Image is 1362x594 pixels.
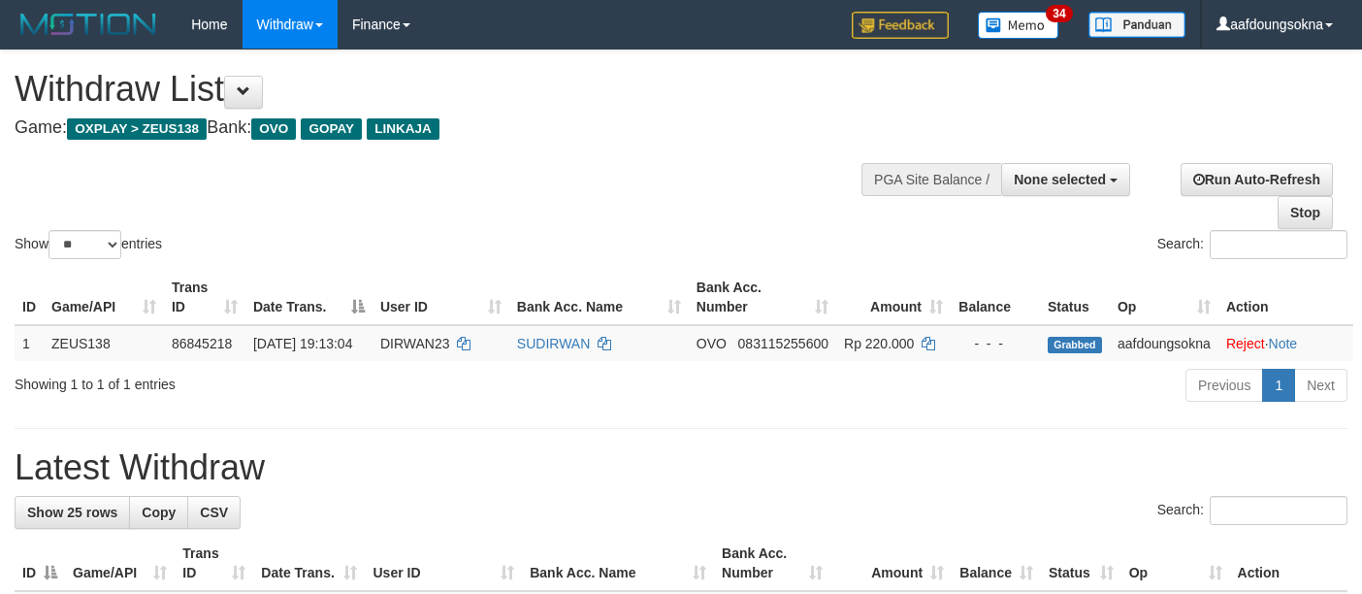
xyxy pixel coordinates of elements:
a: Copy [129,496,188,529]
span: Copy [142,505,176,520]
td: ZEUS138 [44,325,164,361]
span: Rp 220.000 [844,336,914,351]
span: 34 [1046,5,1072,22]
td: aafdoungsokna [1110,325,1218,361]
span: LINKAJA [367,118,439,140]
a: SUDIRWAN [517,336,590,351]
th: Game/API: activate to sort column ascending [44,270,164,325]
span: Grabbed [1048,337,1102,353]
span: None selected [1014,172,1106,187]
th: Date Trans.: activate to sort column descending [245,270,373,325]
th: Bank Acc. Name: activate to sort column ascending [509,270,689,325]
th: ID [15,270,44,325]
th: Amount: activate to sort column ascending [836,270,951,325]
a: Run Auto-Refresh [1181,163,1333,196]
a: Previous [1185,369,1263,402]
span: CSV [200,505,228,520]
span: OXPLAY > ZEUS138 [67,118,207,140]
label: Search: [1157,496,1347,525]
th: Date Trans.: activate to sort column ascending [253,536,365,591]
a: CSV [187,496,241,529]
h1: Withdraw List [15,70,889,109]
img: Feedback.jpg [852,12,949,39]
th: Amount: activate to sort column ascending [830,536,952,591]
span: 86845218 [172,336,232,351]
th: User ID: activate to sort column ascending [365,536,522,591]
div: Showing 1 to 1 of 1 entries [15,367,553,394]
th: Game/API: activate to sort column ascending [65,536,175,591]
th: Trans ID: activate to sort column ascending [164,270,245,325]
img: Button%20Memo.svg [978,12,1059,39]
td: · [1218,325,1353,361]
h4: Game: Bank: [15,118,889,138]
th: Balance: activate to sort column ascending [952,536,1041,591]
a: Note [1269,336,1298,351]
span: Show 25 rows [27,505,117,520]
th: User ID: activate to sort column ascending [373,270,509,325]
div: PGA Site Balance / [861,163,1001,196]
th: Op: activate to sort column ascending [1121,536,1230,591]
th: Status: activate to sort column ascending [1041,536,1121,591]
label: Show entries [15,230,162,259]
span: DIRWAN23 [380,336,450,351]
a: Show 25 rows [15,496,130,529]
label: Search: [1157,230,1347,259]
th: Trans ID: activate to sort column ascending [175,536,253,591]
select: Showentries [49,230,121,259]
input: Search: [1210,230,1347,259]
th: Op: activate to sort column ascending [1110,270,1218,325]
a: Stop [1278,196,1333,229]
img: MOTION_logo.png [15,10,162,39]
input: Search: [1210,496,1347,525]
h1: Latest Withdraw [15,448,1347,487]
span: OVO [697,336,727,351]
th: Bank Acc. Number: activate to sort column ascending [714,536,830,591]
span: GOPAY [301,118,362,140]
th: Status [1040,270,1110,325]
th: Balance [951,270,1040,325]
th: Bank Acc. Name: activate to sort column ascending [522,536,714,591]
th: ID: activate to sort column descending [15,536,65,591]
a: Next [1294,369,1347,402]
a: Reject [1226,336,1265,351]
img: panduan.png [1088,12,1185,38]
a: 1 [1262,369,1295,402]
th: Action [1230,536,1347,591]
div: - - - [958,334,1032,353]
span: [DATE] 19:13:04 [253,336,352,351]
th: Action [1218,270,1353,325]
td: 1 [15,325,44,361]
button: None selected [1001,163,1130,196]
th: Bank Acc. Number: activate to sort column ascending [689,270,836,325]
span: Copy 083115255600 to clipboard [738,336,828,351]
span: OVO [251,118,296,140]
